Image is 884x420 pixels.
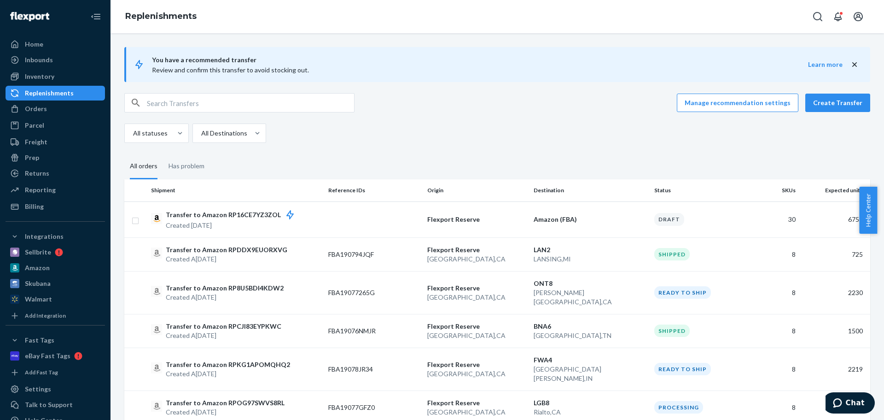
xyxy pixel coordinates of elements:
[25,336,54,345] div: Fast Tags
[6,199,105,214] a: Billing
[25,185,56,195] div: Reporting
[166,408,285,417] p: Created A[DATE]
[125,11,197,21] a: Replenishments
[166,245,287,254] p: Transfer to Amazon RPDDX9EUORXVG
[25,312,66,319] div: Add Integration
[424,179,530,201] th: Origin
[799,237,870,271] td: 725
[166,360,290,369] p: Transfer to Amazon RPKG1APOMQHQ2
[325,348,424,390] td: FBA19078JR34
[166,331,281,340] p: Created A[DATE]
[325,314,424,348] td: FBA19076NMJR
[25,385,51,394] div: Settings
[6,349,105,363] a: eBay Fast Tags
[6,382,105,396] a: Settings
[325,179,424,201] th: Reference IDs
[534,398,647,408] p: LGB8
[427,408,526,417] p: [GEOGRAPHIC_DATA] , CA
[750,348,799,390] td: 8
[25,121,44,130] div: Parcel
[6,367,105,378] a: Add Fast Tag
[6,183,105,197] a: Reporting
[25,351,70,361] div: eBay Fast Tags
[130,154,157,179] div: All orders
[750,179,799,201] th: SKUs
[829,7,847,26] button: Open notifications
[534,215,647,224] p: Amazon (FBA)
[166,369,290,379] p: Created A[DATE]
[6,292,105,307] a: Walmart
[6,245,105,260] a: Sellbrite
[6,229,105,244] button: Integrations
[427,331,526,340] p: [GEOGRAPHIC_DATA] , CA
[169,154,204,178] div: Has problem
[651,179,750,201] th: Status
[166,293,284,302] p: Created A[DATE]
[849,7,867,26] button: Open account menu
[427,293,526,302] p: [GEOGRAPHIC_DATA] , CA
[427,369,526,379] p: [GEOGRAPHIC_DATA] , CA
[25,55,53,65] div: Inbounds
[534,279,647,288] p: ONT8
[6,37,105,52] a: Home
[6,118,105,133] a: Parcel
[6,150,105,165] a: Prep
[850,60,859,70] button: close
[25,153,39,162] div: Prep
[654,286,711,299] div: Ready to ship
[799,314,870,348] td: 1500
[534,365,647,383] p: [GEOGRAPHIC_DATA][PERSON_NAME] , IN
[799,179,870,201] th: Expected units
[427,254,526,264] p: [GEOGRAPHIC_DATA] , CA
[6,135,105,149] a: Freight
[25,104,47,113] div: Orders
[25,40,43,49] div: Home
[750,271,799,314] td: 8
[6,333,105,348] button: Fast Tags
[654,401,703,414] div: Processing
[750,314,799,348] td: 8
[10,12,49,21] img: Flexport logo
[25,72,54,81] div: Inventory
[6,86,105,101] a: Replenishments
[6,101,105,116] a: Orders
[427,322,526,331] p: Flexport Reserve
[799,201,870,237] td: 6758
[6,276,105,291] a: Skubana
[118,3,204,30] ol: breadcrumbs
[677,94,798,112] button: Manage recommendation settings
[534,288,647,307] p: [PERSON_NAME][GEOGRAPHIC_DATA] , CA
[427,284,526,293] p: Flexport Reserve
[534,408,647,417] p: Rialto , CA
[25,400,73,409] div: Talk to Support
[6,53,105,67] a: Inbounds
[427,398,526,408] p: Flexport Reserve
[654,248,690,260] div: Shipped
[25,169,49,178] div: Returns
[534,322,647,331] p: BNA6
[805,94,870,112] button: Create Transfer
[530,179,651,201] th: Destination
[147,94,354,112] input: Search Transfers
[427,360,526,369] p: Flexport Reserve
[654,213,684,225] div: Draft
[826,392,875,415] iframe: Opens a widget where you can chat to one of our agents
[147,179,325,201] th: Shipment
[808,60,843,69] button: Learn more
[799,348,870,390] td: 2219
[859,187,877,234] span: Help Center
[25,232,64,241] div: Integrations
[152,66,309,74] span: Review and confirm this transfer to avoid stocking out.
[166,254,287,264] p: Created A[DATE]
[166,209,303,221] p: Transfer to Amazon RP16CE7YZ3ZOL
[201,129,247,138] div: All Destinations
[654,363,711,375] div: Ready to ship
[25,89,74,98] div: Replenishments
[25,248,51,257] div: Sellbrite
[6,69,105,84] a: Inventory
[166,398,285,408] p: Transfer to Amazon RPOG97SWVS8RL
[6,166,105,181] a: Returns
